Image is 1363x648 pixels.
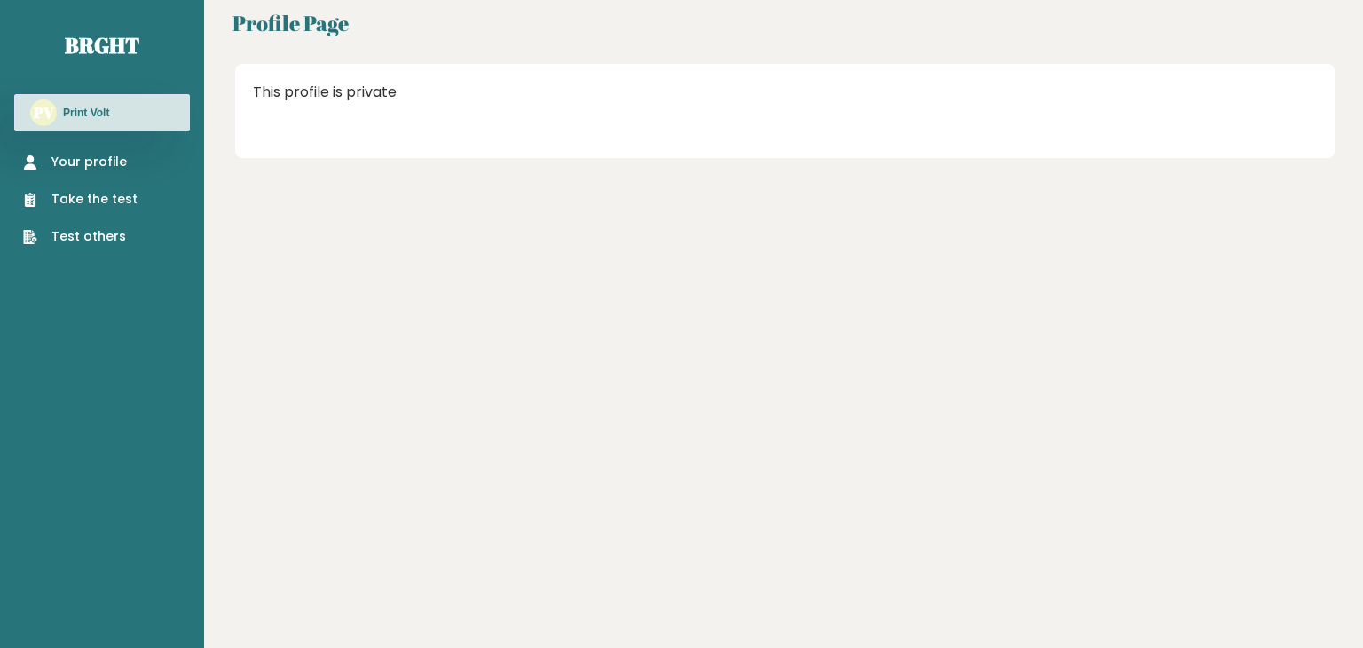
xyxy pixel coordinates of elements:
[23,227,138,246] a: Test others
[63,106,109,120] h3: Print Volt
[65,31,139,59] a: Brght
[253,82,781,103] div: This profile is private
[23,153,138,171] a: Your profile
[232,9,349,37] div: Profile Page
[23,190,138,209] a: Take the test
[33,102,54,122] text: PV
